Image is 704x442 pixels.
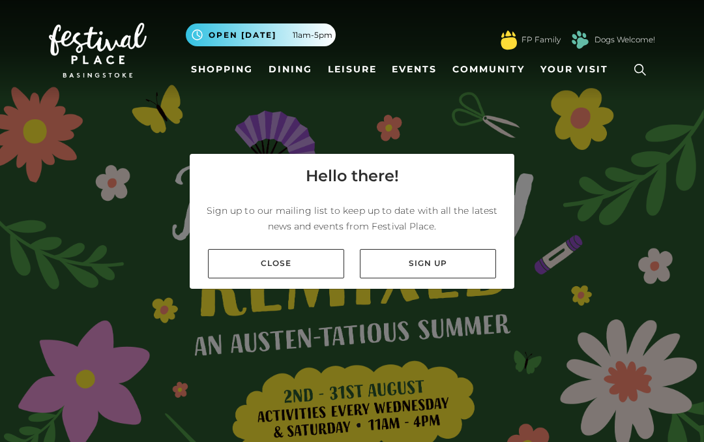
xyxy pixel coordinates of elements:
[540,63,608,76] span: Your Visit
[306,164,399,188] h4: Hello there!
[200,203,504,234] p: Sign up to our mailing list to keep up to date with all the latest news and events from Festival ...
[594,34,655,46] a: Dogs Welcome!
[208,249,344,278] a: Close
[447,57,530,81] a: Community
[49,23,147,78] img: Festival Place Logo
[387,57,442,81] a: Events
[186,23,336,46] button: Open [DATE] 11am-5pm
[360,249,496,278] a: Sign up
[186,57,258,81] a: Shopping
[293,29,332,41] span: 11am-5pm
[521,34,561,46] a: FP Family
[535,57,620,81] a: Your Visit
[209,29,276,41] span: Open [DATE]
[263,57,317,81] a: Dining
[323,57,382,81] a: Leisure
